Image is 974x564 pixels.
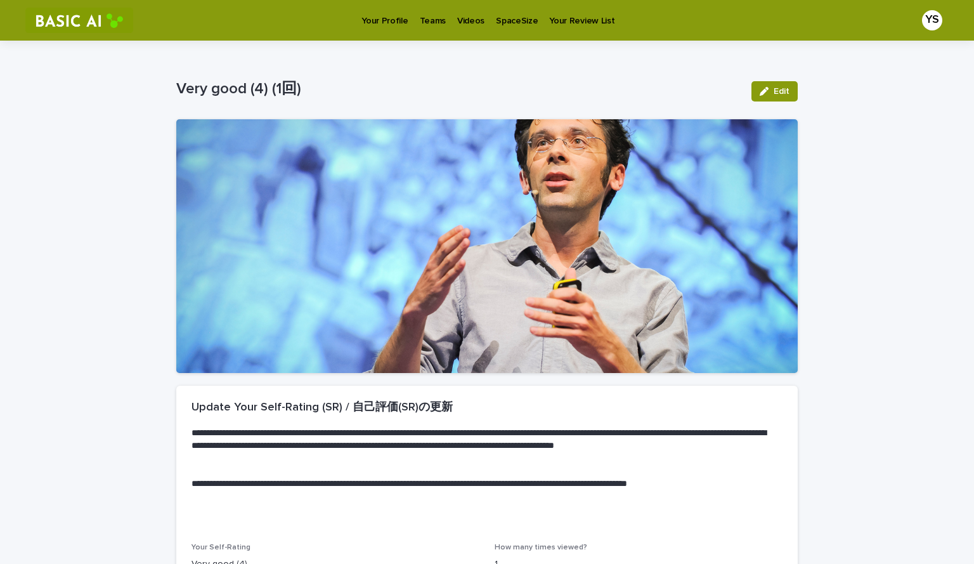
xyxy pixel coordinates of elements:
div: YS [922,10,942,30]
h2: Update Your Self-Rating (SR) / 自己評価(SR)の更新 [192,401,453,415]
img: RtIB8pj2QQiOZo6waziI [25,8,133,33]
span: How many times viewed? [495,544,587,551]
span: Your Self-Rating [192,544,250,551]
span: Edit [774,87,789,96]
p: Very good (4) (1回) [176,80,741,98]
button: Edit [751,81,798,102]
